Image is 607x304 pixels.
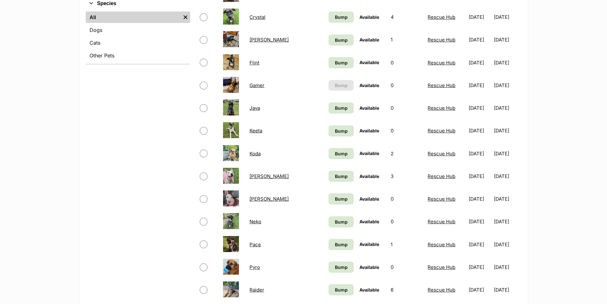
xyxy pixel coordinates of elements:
[494,52,521,74] td: [DATE]
[466,97,493,119] td: [DATE]
[329,193,354,204] a: Bump
[249,60,259,66] a: Flint
[249,105,260,111] a: Java
[249,287,264,293] a: Raider
[428,173,455,179] a: Rescue Hub
[466,6,493,28] td: [DATE]
[494,211,521,233] td: [DATE]
[466,234,493,256] td: [DATE]
[249,151,261,157] a: Koda
[359,174,379,179] span: Available
[335,241,348,248] span: Bump
[494,6,521,28] td: [DATE]
[388,74,424,96] td: 0
[428,196,455,202] a: Rescue Hub
[466,188,493,210] td: [DATE]
[359,83,379,88] span: Available
[86,10,190,64] div: Species
[86,24,190,36] a: Dogs
[335,196,348,202] span: Bump
[335,105,348,111] span: Bump
[329,171,354,182] a: Bump
[359,151,379,156] span: Available
[329,216,354,227] a: Bump
[86,50,190,61] a: Other Pets
[359,264,379,270] span: Available
[249,264,260,270] a: Pyro
[329,57,354,68] a: Bump
[181,11,190,23] a: Remove filter
[388,256,424,278] td: 0
[359,14,379,20] span: Available
[359,241,379,247] span: Available
[359,37,379,42] span: Available
[329,80,354,91] button: Bump
[359,60,379,65] span: Available
[388,165,424,187] td: 3
[359,287,379,293] span: Available
[388,120,424,142] td: 0
[388,29,424,51] td: 1
[86,11,181,23] a: All
[335,128,348,134] span: Bump
[359,219,379,224] span: Available
[359,196,379,202] span: Available
[466,143,493,165] td: [DATE]
[494,279,521,301] td: [DATE]
[249,82,264,88] a: Gamer
[494,97,521,119] td: [DATE]
[249,14,265,20] a: Crystal
[223,168,239,184] img: Luna
[249,196,289,202] a: [PERSON_NAME]
[329,262,354,273] a: Bump
[466,29,493,51] td: [DATE]
[86,37,190,48] a: Cats
[329,102,354,114] a: Bump
[494,29,521,51] td: [DATE]
[494,256,521,278] td: [DATE]
[388,188,424,210] td: 0
[388,6,424,28] td: 4
[249,128,262,134] a: Keeta
[388,97,424,119] td: 0
[466,165,493,187] td: [DATE]
[249,173,289,179] a: [PERSON_NAME]
[249,219,261,225] a: Neko
[428,82,455,88] a: Rescue Hub
[335,286,348,293] span: Bump
[466,256,493,278] td: [DATE]
[329,34,354,46] a: Bump
[494,234,521,256] td: [DATE]
[428,241,455,248] a: Rescue Hub
[359,105,379,111] span: Available
[335,37,348,43] span: Bump
[494,165,521,187] td: [DATE]
[329,11,354,23] a: Bump
[335,59,348,66] span: Bump
[335,82,348,89] span: Bump
[428,287,455,293] a: Rescue Hub
[494,143,521,165] td: [DATE]
[388,279,424,301] td: 6
[249,37,289,43] a: [PERSON_NAME]
[466,52,493,74] td: [DATE]
[428,14,455,20] a: Rescue Hub
[428,128,455,134] a: Rescue Hub
[428,219,455,225] a: Rescue Hub
[359,128,379,133] span: Available
[494,188,521,210] td: [DATE]
[335,150,348,157] span: Bump
[466,279,493,301] td: [DATE]
[428,151,455,157] a: Rescue Hub
[388,143,424,165] td: 2
[335,173,348,180] span: Bump
[388,234,424,256] td: 1
[428,60,455,66] a: Rescue Hub
[494,120,521,142] td: [DATE]
[335,14,348,20] span: Bump
[329,284,354,295] a: Bump
[335,264,348,271] span: Bump
[466,120,493,142] td: [DATE]
[494,74,521,96] td: [DATE]
[428,105,455,111] a: Rescue Hub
